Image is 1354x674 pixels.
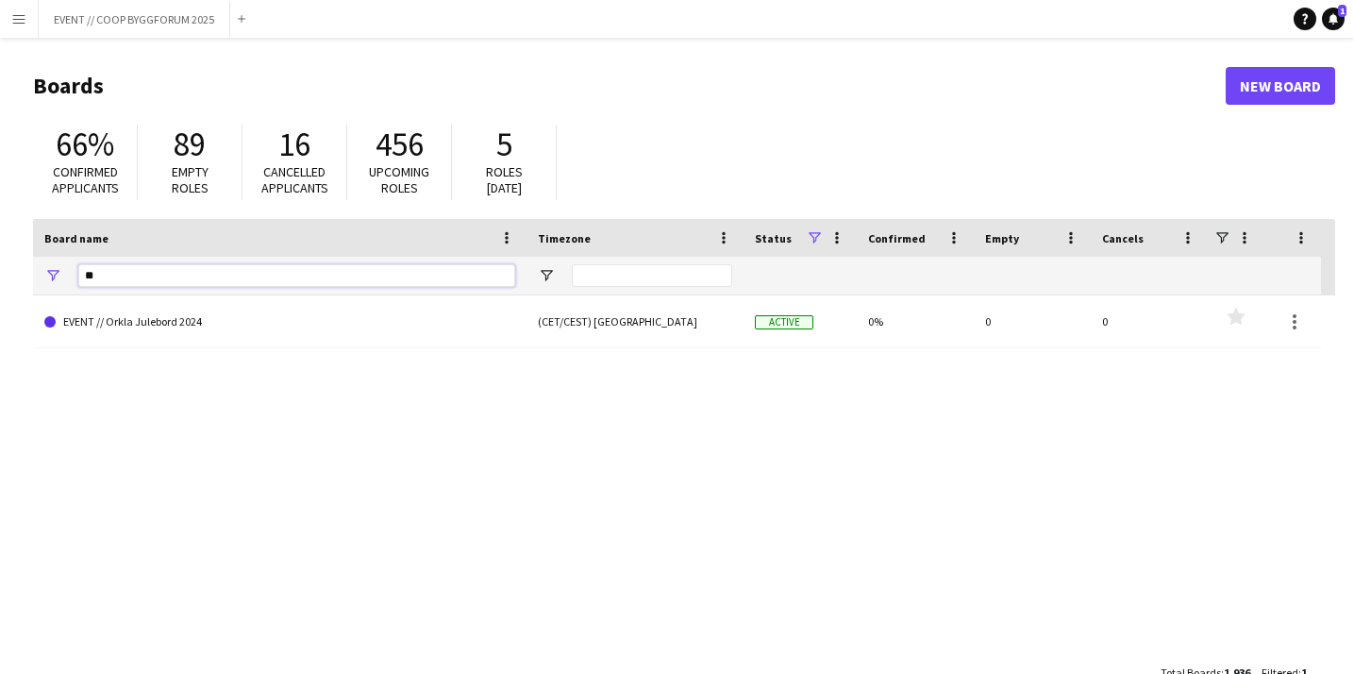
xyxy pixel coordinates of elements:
a: 1 [1322,8,1345,30]
a: EVENT // Orkla Julebord 2024 [44,295,515,348]
span: Active [755,315,813,329]
span: Confirmed [868,231,926,245]
div: 0% [857,295,974,347]
span: Roles [DATE] [486,163,523,196]
span: Cancelled applicants [261,163,328,196]
span: 16 [278,124,310,165]
button: Open Filter Menu [538,267,555,284]
span: Board name [44,231,109,245]
input: Timezone Filter Input [572,264,732,287]
span: Empty [985,231,1019,245]
span: Timezone [538,231,591,245]
input: Board name Filter Input [78,264,515,287]
span: 89 [174,124,206,165]
button: Open Filter Menu [44,267,61,284]
span: 456 [376,124,424,165]
span: Status [755,231,792,245]
div: (CET/CEST) [GEOGRAPHIC_DATA] [527,295,744,347]
span: 1 [1338,5,1346,17]
div: 0 [1091,295,1208,347]
a: New Board [1226,67,1335,105]
span: Confirmed applicants [52,163,119,196]
div: 0 [974,295,1091,347]
span: 66% [56,124,114,165]
span: Cancels [1102,231,1144,245]
span: Upcoming roles [369,163,429,196]
button: EVENT // COOP BYGGFORUM 2025 [39,1,230,38]
span: Empty roles [172,163,209,196]
h1: Boards [33,72,1226,100]
span: 5 [496,124,512,165]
